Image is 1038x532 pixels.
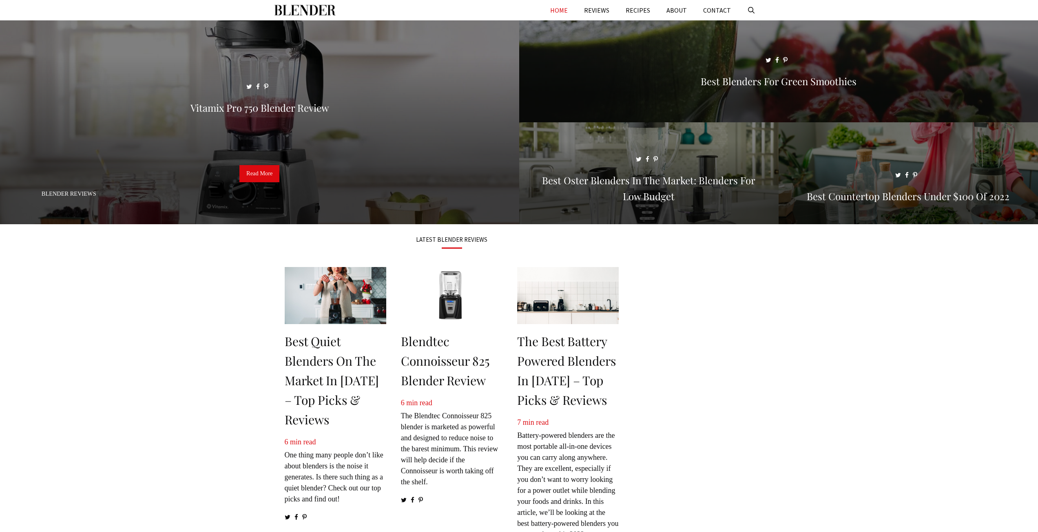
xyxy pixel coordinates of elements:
a: The Best Battery Powered Blenders in [DATE] – Top Picks & Reviews [517,333,616,408]
a: Blender Reviews [42,190,96,197]
img: Best Quiet Blenders On The Market In 2022 – Top Picks & Reviews [285,267,386,324]
span: 6 [401,399,405,407]
span: 7 [517,418,521,426]
span: 6 [285,438,288,446]
a: Best Oster Blenders in the Market: Blenders for Low Budget [519,214,779,223]
h3: LATEST BLENDER REVIEWS [285,236,619,243]
a: Blendtec Connoisseur 825 Blender Review [401,333,489,389]
img: Blendtec Connoisseur 825 Blender Review [401,267,502,324]
span: min read [406,399,432,407]
iframe: Advertisement [642,236,752,481]
a: Best Countertop Blenders Under $100 of 2022 [779,214,1038,223]
span: min read [290,438,316,446]
img: The Best Battery Powered Blenders in 2022 – Top Picks & Reviews [517,267,619,324]
p: The Blendtec Connoisseur 825 blender is marketed as powerful and designed to reduce noise to the ... [401,397,502,488]
span: min read [523,418,549,426]
p: One thing many people don’t like about blenders is the noise it generates. Is there such thing as... [285,437,386,505]
a: Read More [239,165,279,182]
a: Best Quiet Blenders On The Market In [DATE] – Top Picks & Reviews [285,333,379,428]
